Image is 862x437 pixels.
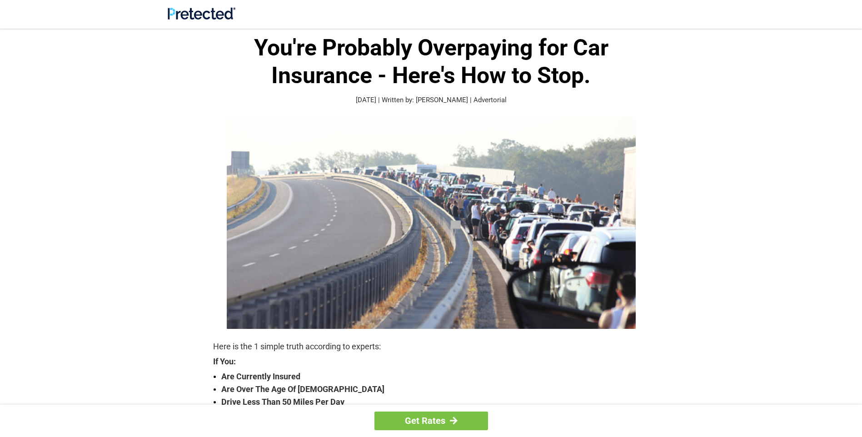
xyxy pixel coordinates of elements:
p: [DATE] | Written by: [PERSON_NAME] | Advertorial [213,95,649,105]
a: Site Logo [168,13,235,21]
strong: Are Over The Age Of [DEMOGRAPHIC_DATA] [221,383,649,396]
p: Here is the 1 simple truth according to experts: [213,340,649,353]
strong: If You: [213,358,649,366]
h1: You're Probably Overpaying for Car Insurance - Here's How to Stop. [213,34,649,89]
img: Site Logo [168,7,235,20]
strong: Are Currently Insured [221,370,649,383]
strong: Drive Less Than 50 Miles Per Day [221,396,649,408]
a: Get Rates [374,412,488,430]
